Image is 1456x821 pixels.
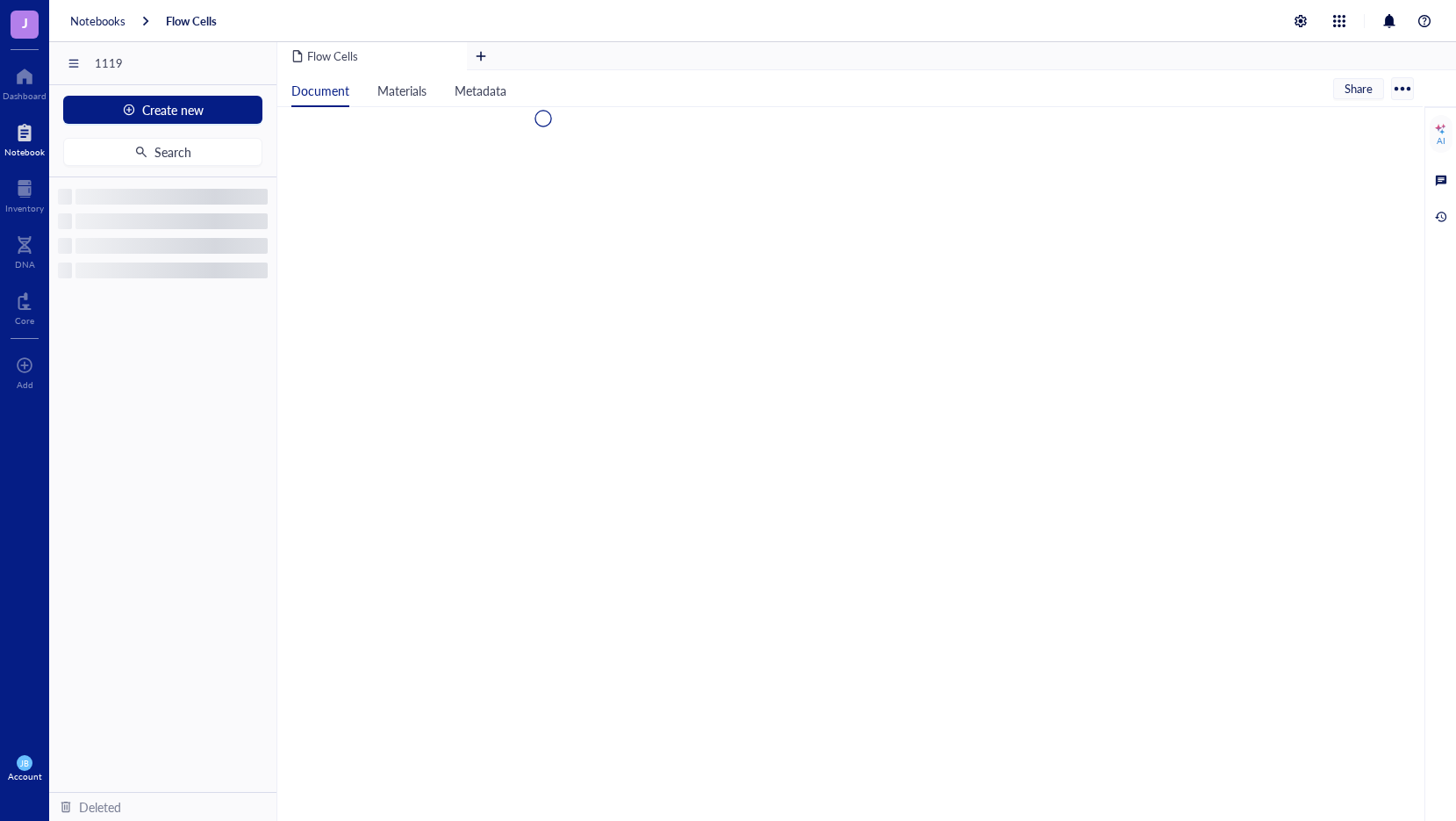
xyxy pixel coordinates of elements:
[1437,135,1445,146] div: AI
[95,55,269,71] span: 1119
[1333,78,1384,99] button: Share
[142,103,204,117] span: Create new
[63,138,262,166] button: Search
[1345,81,1373,97] span: Share
[15,231,35,270] a: DNA
[5,175,44,213] a: Inventory
[4,147,45,157] div: Notebook
[70,13,126,29] a: Notebooks
[166,13,217,29] a: Flow Cells
[5,203,44,213] div: Inventory
[15,259,35,270] div: DNA
[3,62,47,101] a: Dashboard
[20,759,28,768] span: JB
[22,11,28,33] span: J
[79,797,121,817] div: Deleted
[63,96,262,124] button: Create new
[377,82,427,99] span: Materials
[8,771,42,781] div: Account
[15,315,34,326] div: Core
[154,145,191,159] span: Search
[291,82,349,99] span: Document
[17,379,33,390] div: Add
[3,90,47,101] div: Dashboard
[15,287,34,326] a: Core
[455,82,506,99] span: Metadata
[4,119,45,157] a: Notebook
